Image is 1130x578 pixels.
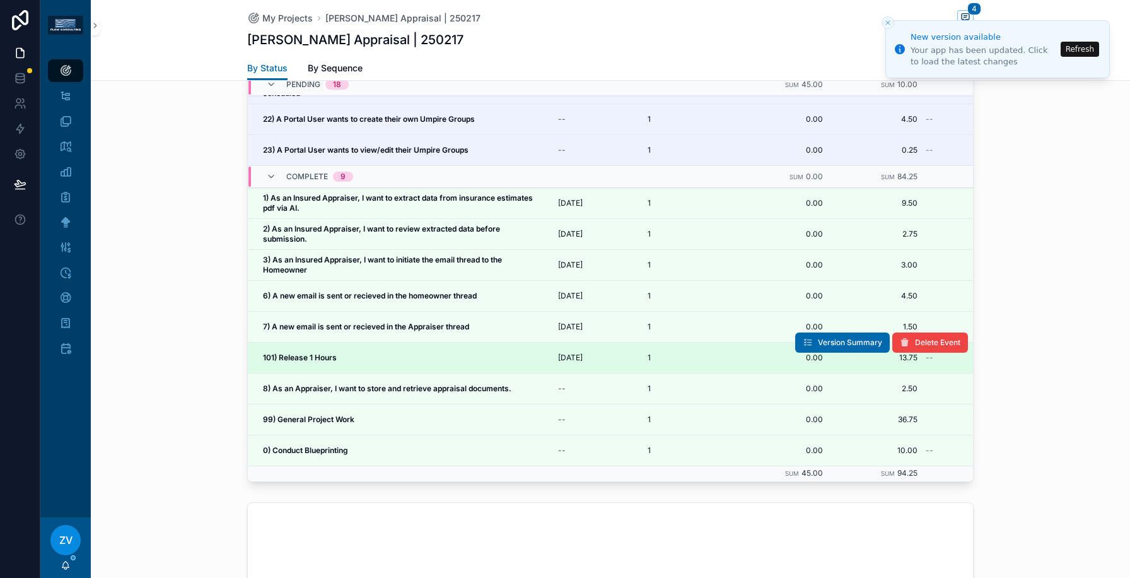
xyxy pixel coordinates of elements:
[263,415,354,424] strong: 99) General Project Work
[742,353,823,363] a: 0.00
[881,470,895,477] small: Sum
[742,114,823,124] a: 0.00
[263,322,538,332] a: 7) A new email is sent or recieved in the Appraiser thread
[742,415,823,425] a: 0.00
[911,31,1057,44] div: New version available
[926,415,1022,425] a: 25.0
[915,338,960,348] span: Delete Event
[926,198,1022,208] a: 10.5
[926,322,1022,332] span: 4.5
[48,16,83,35] img: App logo
[648,145,727,155] a: 1
[263,445,538,456] a: 0) Conduct Blueprinting
[795,333,890,353] button: Version Summary
[926,114,933,124] span: --
[648,384,651,394] span: 1
[838,260,917,270] a: 3.00
[926,353,933,363] span: --
[263,353,538,363] a: 101) Release 1 Hours
[648,114,727,124] a: 1
[333,80,341,90] div: 18
[742,229,823,239] a: 0.00
[553,440,632,461] a: --
[648,322,727,332] a: 1
[325,12,481,25] a: [PERSON_NAME] Appraisal | 250217
[897,79,917,88] span: 10.00
[553,348,632,368] a: [DATE]
[263,384,511,393] strong: 8) As an Appraiser, I want to store and retrieve appraisal documents.
[648,198,651,208] span: 1
[882,16,894,29] button: Close toast
[553,286,632,306] a: [DATE]
[558,145,566,155] div: --
[881,174,895,180] small: Sum
[59,533,73,548] span: ZV
[818,338,882,348] span: Version Summary
[286,80,320,90] span: Pending
[247,62,288,74] span: By Status
[648,353,651,363] span: 1
[897,172,917,181] span: 84.25
[263,255,538,275] a: 3) As an Insured Appraiser, I want to initiate the email thread to the Homeowner
[926,445,1022,456] a: --
[897,468,917,478] span: 94.25
[247,31,463,49] h1: [PERSON_NAME] Appraisal | 250217
[789,174,803,180] small: Sum
[926,260,1022,270] span: 3.0
[558,445,566,456] div: --
[263,291,538,301] a: 6) A new email is sent or recieved in the homeowner thread
[742,291,823,301] span: 0.00
[558,415,566,425] div: --
[263,384,538,394] a: 8) As an Appraiser, I want to store and retrieve appraisal documents.
[263,291,477,300] strong: 6) A new email is sent or recieved in the homeowner thread
[648,445,727,456] a: 1
[247,12,313,25] a: My Projects
[785,470,799,477] small: Sum
[263,145,538,155] a: 23) A Portal User wants to view/edit their Umpire Groups
[957,10,974,26] button: 4
[838,384,917,394] span: 2.50
[801,79,823,88] span: 45.00
[742,384,823,394] span: 0.00
[263,255,504,274] strong: 3) As an Insured Appraiser, I want to initiate the email thread to the Homeowner
[742,198,823,208] a: 0.00
[558,291,583,301] span: [DATE]
[911,45,1057,68] div: Your app has been updated. Click to load the latest changes
[648,353,727,363] a: 1
[926,384,1022,394] a: 3.0
[838,415,917,425] a: 36.75
[263,114,475,124] strong: 22) A Portal User wants to create their own Umpire Groups
[263,445,348,455] strong: 0) Conduct Blueprinting
[926,145,1022,155] a: --
[838,353,917,363] span: 13.75
[742,445,823,456] span: 0.00
[838,291,917,301] a: 4.50
[553,224,632,244] a: [DATE]
[785,81,799,88] small: Sum
[1061,42,1099,57] button: Refresh
[648,415,651,425] span: 1
[648,415,727,425] a: 1
[838,445,917,456] a: 10.00
[558,229,583,239] span: [DATE]
[648,260,727,270] a: 1
[263,193,538,213] a: 1) As an Insured Appraiser, I want to extract data from insurance estimates pdf via AI.
[838,322,917,332] a: 1.50
[648,229,727,239] a: 1
[263,224,538,244] a: 2) As an Insured Appraiser, I want to review extracted data before submission.
[558,114,566,124] div: --
[553,109,632,129] a: --
[286,172,328,182] span: Complete
[553,410,632,430] a: --
[806,172,823,181] span: 0.00
[838,145,917,155] a: 0.25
